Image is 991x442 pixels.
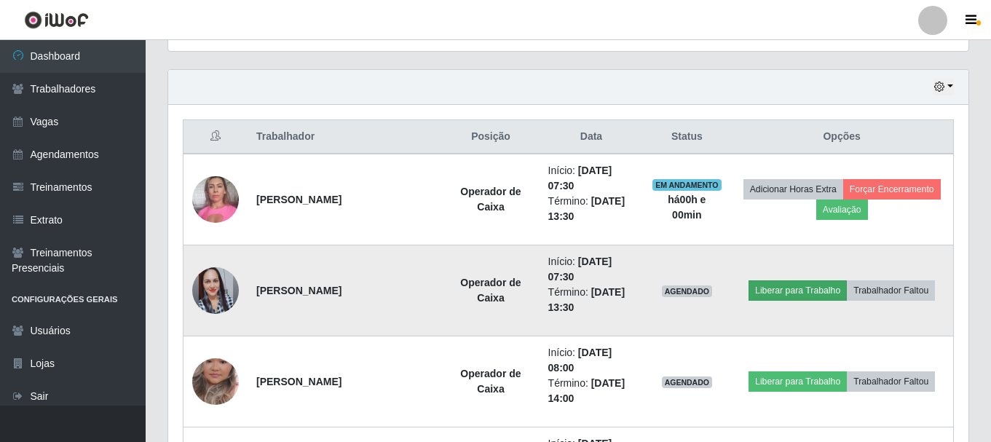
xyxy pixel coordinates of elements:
[743,179,843,200] button: Adicionar Horas Extra
[662,376,713,388] span: AGENDADO
[248,120,442,154] th: Trabalhador
[192,168,239,230] img: 1689780238947.jpeg
[548,285,635,315] li: Término:
[442,120,539,154] th: Posição
[24,11,89,29] img: CoreUI Logo
[460,277,521,304] strong: Operador de Caixa
[548,376,635,406] li: Término:
[256,376,341,387] strong: [PERSON_NAME]
[749,280,847,301] button: Liberar para Trabalho
[847,280,935,301] button: Trabalhador Faltou
[548,165,612,192] time: [DATE] 07:30
[192,340,239,423] img: 1705100685258.jpeg
[256,285,341,296] strong: [PERSON_NAME]
[548,254,635,285] li: Início:
[460,186,521,213] strong: Operador de Caixa
[749,371,847,392] button: Liberar para Trabalho
[460,368,521,395] strong: Operador de Caixa
[843,179,941,200] button: Forçar Encerramento
[847,371,935,392] button: Trabalhador Faltou
[668,194,706,221] strong: há 00 h e 00 min
[548,345,635,376] li: Início:
[652,179,722,191] span: EM ANDAMENTO
[540,120,644,154] th: Data
[256,194,341,205] strong: [PERSON_NAME]
[643,120,730,154] th: Status
[548,163,635,194] li: Início:
[662,285,713,297] span: AGENDADO
[548,256,612,283] time: [DATE] 07:30
[548,194,635,224] li: Término:
[192,249,239,332] img: 1689874098010.jpeg
[816,200,868,220] button: Avaliação
[730,120,953,154] th: Opções
[548,347,612,374] time: [DATE] 08:00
